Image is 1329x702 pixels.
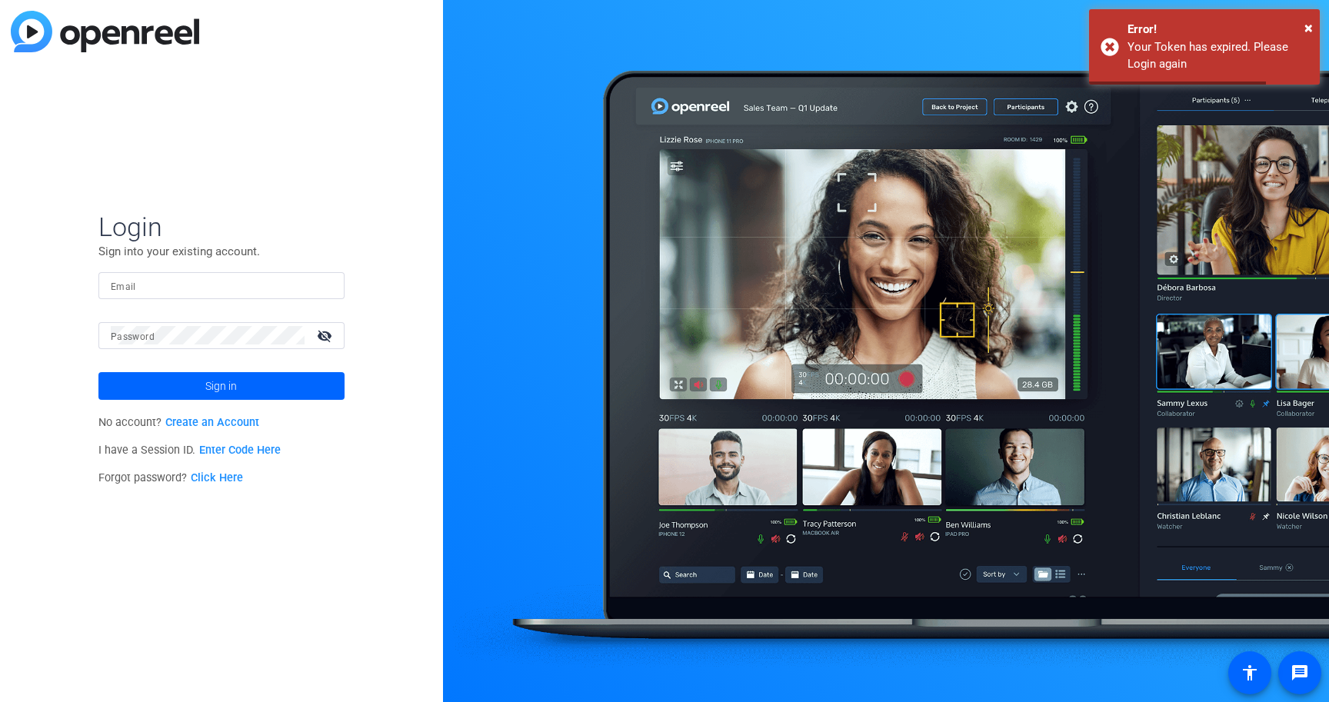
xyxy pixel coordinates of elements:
[191,471,243,484] a: Click Here
[1304,18,1313,37] span: ×
[111,331,155,342] mat-label: Password
[308,324,345,347] mat-icon: visibility_off
[98,211,345,243] span: Login
[1304,16,1313,39] button: Close
[98,444,281,457] span: I have a Session ID.
[111,281,136,292] mat-label: Email
[1291,664,1309,682] mat-icon: message
[98,416,259,429] span: No account?
[1127,21,1308,38] div: Error!
[1241,664,1259,682] mat-icon: accessibility
[98,372,345,400] button: Sign in
[98,471,243,484] span: Forgot password?
[165,416,259,429] a: Create an Account
[98,243,345,260] p: Sign into your existing account.
[1127,38,1308,73] div: Your Token has expired. Please Login again
[199,444,281,457] a: Enter Code Here
[111,276,332,294] input: Enter Email Address
[205,367,237,405] span: Sign in
[11,11,199,52] img: blue-gradient.svg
